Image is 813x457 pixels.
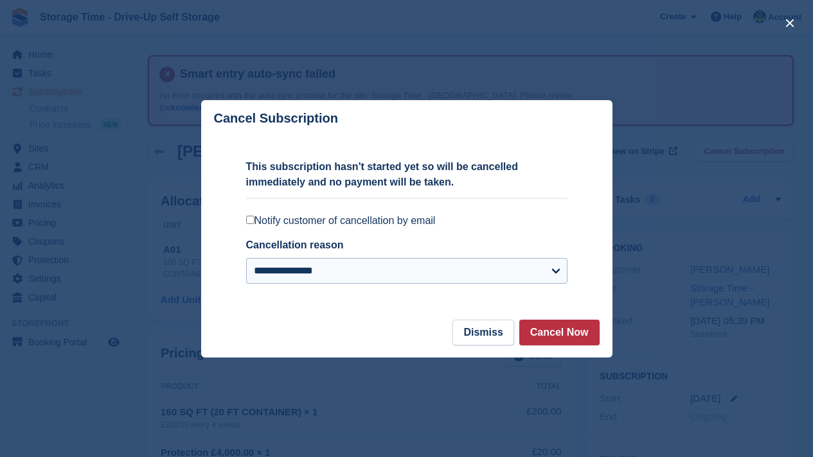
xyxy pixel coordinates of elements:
[780,13,800,33] button: close
[452,320,514,345] button: Dismiss
[246,214,567,227] label: Notify customer of cancellation by email
[519,320,600,345] button: Cancel Now
[246,216,255,224] input: Notify customer of cancellation by email
[246,159,567,190] p: This subscription hasn't started yet so will be cancelled immediately and no payment will be taken.
[246,239,344,250] label: Cancellation reason
[214,111,338,126] p: Cancel Subscription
